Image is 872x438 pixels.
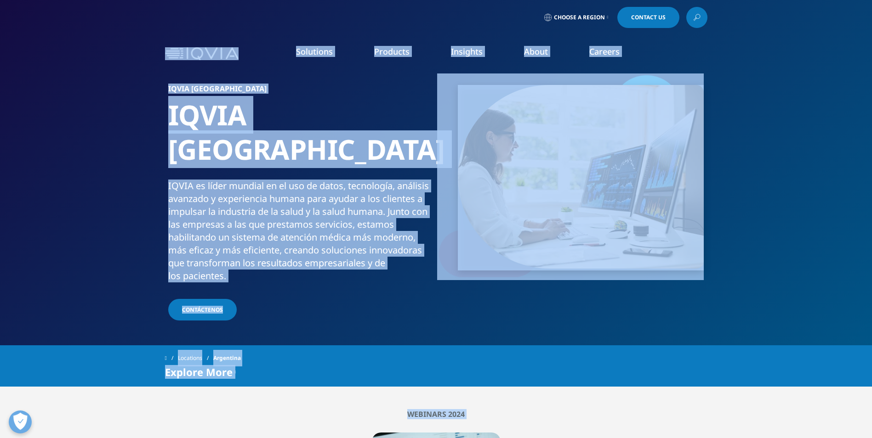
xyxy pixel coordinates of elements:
[458,85,704,269] img: 1118_woman-looking-at-data.jpg
[617,7,679,28] a: Contact Us
[168,98,433,180] h1: IQVIA [GEOGRAPHIC_DATA]
[168,180,433,282] div: IQVIA es líder mundial en el uso de datos, tecnología, análisis avanzado y experiencia humana par...
[631,15,666,20] span: Contact Us
[168,299,237,320] a: Contáctenos
[524,46,548,57] a: About
[242,32,707,75] nav: Primary
[178,350,213,366] a: Locations
[9,410,32,433] button: Abrir preferencias
[168,85,433,98] h6: IQVIA [GEOGRAPHIC_DATA]
[296,46,333,57] a: Solutions
[451,46,483,57] a: Insights
[165,366,233,377] span: Explore More
[589,46,620,57] a: Careers
[374,46,410,57] a: Products
[182,306,223,314] span: Contáctenos
[554,14,605,21] span: Choose a Region
[165,410,707,419] h2: Webinars 2024
[213,350,241,366] span: Argentina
